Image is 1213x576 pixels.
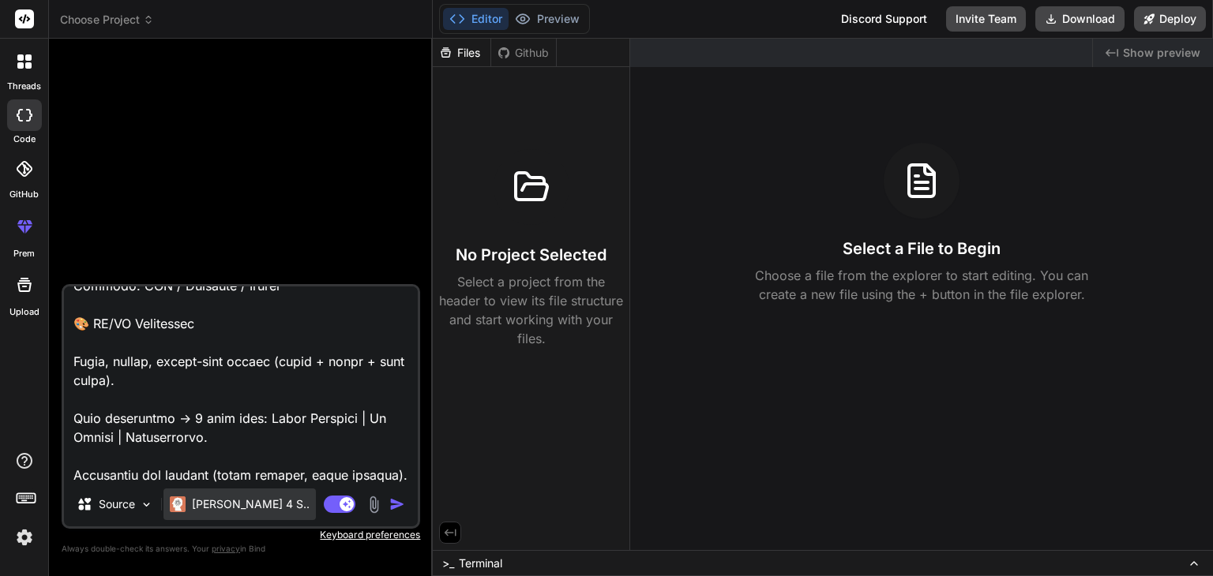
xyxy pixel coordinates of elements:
[433,45,490,61] div: Files
[459,555,502,571] span: Terminal
[946,6,1026,32] button: Invite Team
[491,45,556,61] div: Github
[62,541,420,556] p: Always double-check its answers. Your in Bind
[140,498,153,511] img: Pick Models
[365,496,383,514] img: attachment
[439,272,623,348] p: Select a project from the header to view its file structure and start working with your files.
[443,8,509,30] button: Editor
[60,12,154,28] span: Choose Project
[1134,6,1206,32] button: Deploy
[1123,45,1200,61] span: Show preview
[170,496,186,512] img: Claude 4 Sonnet
[442,555,454,571] span: >_
[64,286,418,482] textarea: "Lorem i dolor-sitametc adipis elitseddoei (Tempori + uTL) etdolo MagNaal enima Minimve (quisnost...
[99,496,135,512] p: Source
[9,305,39,319] label: Upload
[1035,6,1125,32] button: Download
[7,80,41,93] label: threads
[745,266,1098,304] p: Choose a file from the explorer to start editing. You can create a new file using the + button in...
[62,529,420,541] p: Keyboard preferences
[456,244,606,266] h3: No Project Selected
[11,524,38,551] img: settings
[509,8,586,30] button: Preview
[13,247,35,260] label: prem
[192,496,310,512] p: [PERSON_NAME] 4 S..
[9,188,39,201] label: GitHub
[843,238,1001,260] h3: Select a File to Begin
[832,6,937,32] div: Discord Support
[13,133,36,146] label: code
[389,496,405,512] img: icon
[212,544,240,553] span: privacy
